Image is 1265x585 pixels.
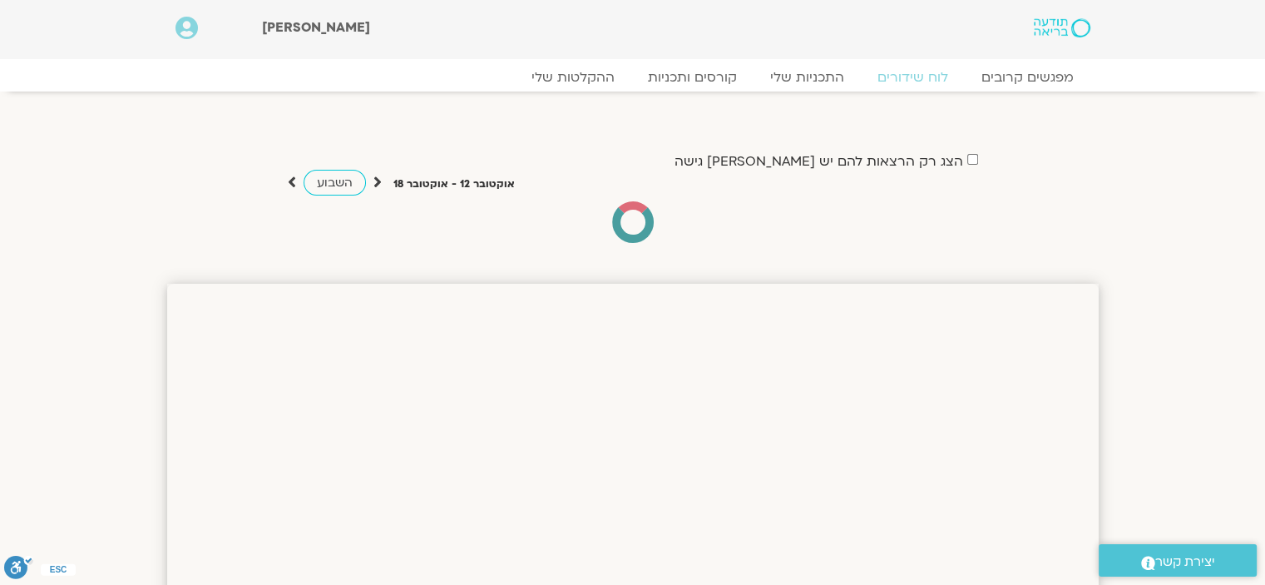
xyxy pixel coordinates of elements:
[1155,551,1215,573] span: יצירת קשר
[675,154,963,169] label: הצג רק הרצאות להם יש [PERSON_NAME] גישה
[965,69,1090,86] a: מפגשים קרובים
[754,69,861,86] a: התכניות שלי
[515,69,631,86] a: ההקלטות שלי
[1099,544,1257,577] a: יצירת קשר
[631,69,754,86] a: קורסים ותכניות
[317,175,353,191] span: השבוע
[304,170,366,196] a: השבוע
[861,69,965,86] a: לוח שידורים
[175,69,1090,86] nav: Menu
[393,176,515,193] p: אוקטובר 12 - אוקטובר 18
[262,18,370,37] span: [PERSON_NAME]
